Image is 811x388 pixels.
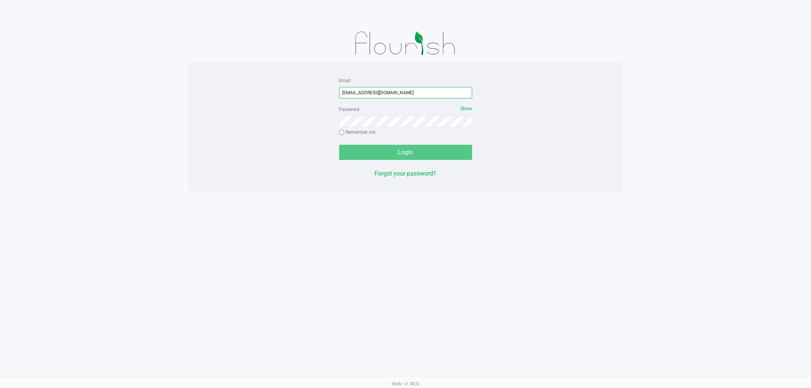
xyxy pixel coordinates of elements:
[339,77,351,84] label: Email
[461,106,472,111] span: Show
[339,106,360,113] label: Password
[339,130,344,135] input: Remember me
[375,169,436,178] button: Forgot your password?
[339,129,376,136] label: Remember me
[392,381,419,386] span: Web: v1.40.0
